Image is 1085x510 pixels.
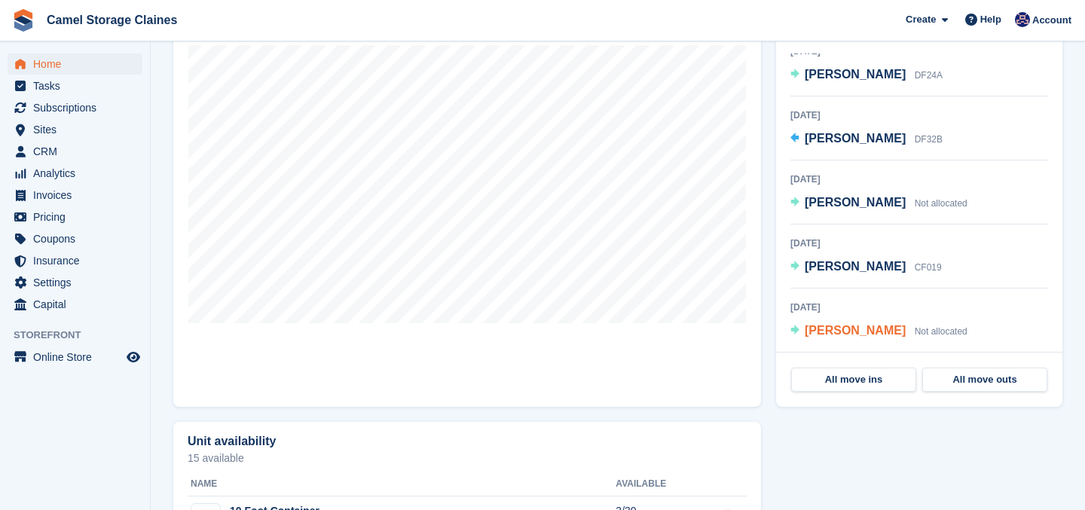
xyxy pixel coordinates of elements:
img: Rod [1015,12,1030,27]
span: Insurance [33,250,124,271]
a: [PERSON_NAME] DF24A [790,66,943,85]
span: Not allocated [915,326,967,337]
span: Subscriptions [33,97,124,118]
th: Name [188,472,616,496]
span: [PERSON_NAME] [805,132,906,145]
div: [DATE] [790,301,1048,314]
a: menu [8,250,142,271]
a: menu [8,206,142,228]
span: Account [1032,13,1071,28]
span: Analytics [33,163,124,184]
span: Sites [33,119,124,140]
span: DF24A [915,70,943,81]
a: menu [8,347,142,368]
span: Storefront [14,328,150,343]
div: [DATE] [790,108,1048,122]
th: Available [616,472,696,496]
a: menu [8,163,142,184]
div: [DATE] [790,173,1048,186]
span: DF32B [915,134,943,145]
p: 15 available [188,453,747,463]
a: [PERSON_NAME] CF019 [790,258,942,277]
a: Camel Storage Claines [41,8,183,32]
span: [PERSON_NAME] [805,324,906,337]
span: CF019 [915,262,942,273]
span: Not allocated [915,198,967,209]
a: [PERSON_NAME] DF32B [790,130,943,149]
a: Preview store [124,348,142,366]
h2: Unit availability [188,435,276,448]
a: menu [8,119,142,140]
span: Create [906,12,936,27]
a: menu [8,141,142,162]
span: [PERSON_NAME] [805,196,906,209]
a: menu [8,228,142,249]
span: Tasks [33,75,124,96]
a: menu [8,185,142,206]
span: Invoices [33,185,124,206]
a: [PERSON_NAME] Not allocated [790,322,967,341]
a: menu [8,97,142,118]
a: [PERSON_NAME] Not allocated [790,194,967,213]
a: menu [8,272,142,293]
span: Online Store [33,347,124,368]
span: Help [980,12,1001,27]
span: [PERSON_NAME] [805,260,906,273]
a: All move outs [922,368,1047,392]
a: Map [173,15,761,407]
span: [PERSON_NAME] [805,68,906,81]
span: Pricing [33,206,124,228]
span: Home [33,53,124,75]
span: Settings [33,272,124,293]
img: stora-icon-8386f47178a22dfd0bd8f6a31ec36ba5ce8667c1dd55bd0f319d3a0aa187defe.svg [12,9,35,32]
div: [DATE] [790,237,1048,250]
a: All move ins [791,368,916,392]
span: Capital [33,294,124,315]
span: Coupons [33,228,124,249]
span: CRM [33,141,124,162]
a: menu [8,75,142,96]
a: menu [8,53,142,75]
a: menu [8,294,142,315]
